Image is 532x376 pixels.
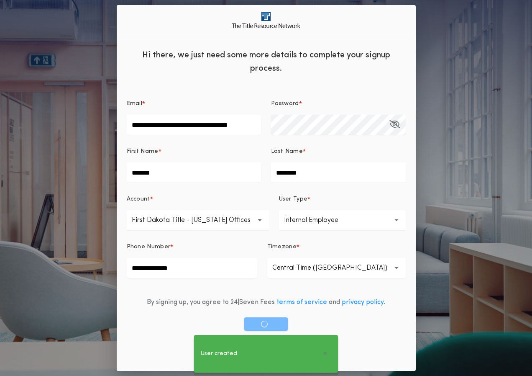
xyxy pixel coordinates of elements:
[127,195,150,203] p: Account
[127,210,269,230] button: First Dakota Title - [US_STATE] Offices
[279,210,406,230] button: Internal Employee
[279,195,308,203] p: User Type
[389,115,400,135] button: Password*
[271,100,299,108] p: Password
[271,115,406,135] input: Password*
[147,297,385,307] div: By signing up, you agree to 24|Seven Fees and
[117,42,416,80] div: Hi there, we just need some more details to complete your signup process.
[127,243,171,251] p: Phone Number
[271,162,406,183] input: Last Name*
[272,263,401,273] p: Central Time ([GEOGRAPHIC_DATA])
[267,258,406,278] button: Central Time ([GEOGRAPHIC_DATA])
[267,243,297,251] p: Timezone
[276,299,327,306] a: terms of service
[127,147,159,156] p: First Name
[127,162,261,183] input: First Name*
[201,349,237,358] span: User created
[342,299,385,306] a: privacy policy.
[127,258,257,278] input: Phone Number*
[132,215,264,225] p: First Dakota Title - [US_STATE] Offices
[127,100,143,108] p: Email
[127,115,261,135] input: Email*
[271,147,303,156] p: Last Name
[232,12,300,28] img: logo
[284,215,352,225] p: Internal Employee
